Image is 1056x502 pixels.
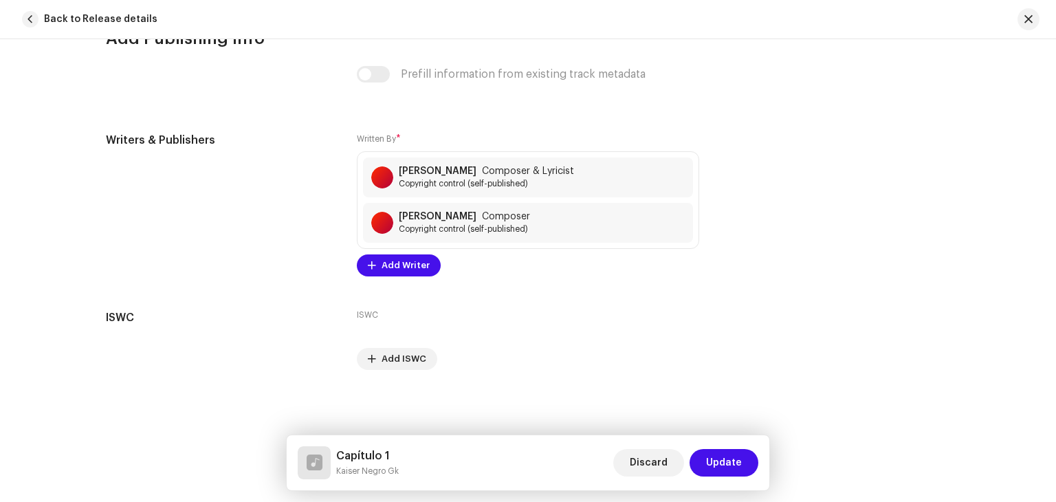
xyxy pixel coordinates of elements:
button: Add Writer [357,254,441,276]
strong: [PERSON_NAME] [399,166,476,177]
h5: Capítulo 1 [336,448,399,464]
button: Update [690,449,758,477]
button: Add ISWC [357,348,437,370]
span: Copyright control (self-published) [399,178,574,189]
span: Add Writer [382,252,430,279]
span: Add ISWC [382,345,426,373]
strong: [PERSON_NAME] [399,211,476,222]
small: Capítulo 1 [336,464,399,478]
span: Copyright control (self-published) [399,223,530,234]
small: Written By [357,135,396,143]
button: Discard [613,449,684,477]
span: Update [706,449,742,477]
h5: Writers & Publishers [106,132,335,149]
h5: ISWC [106,309,335,326]
span: Discard [630,449,668,477]
span: Composer & Lyricist [482,166,574,177]
span: Composer [482,211,530,222]
label: ISWC [357,309,378,320]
